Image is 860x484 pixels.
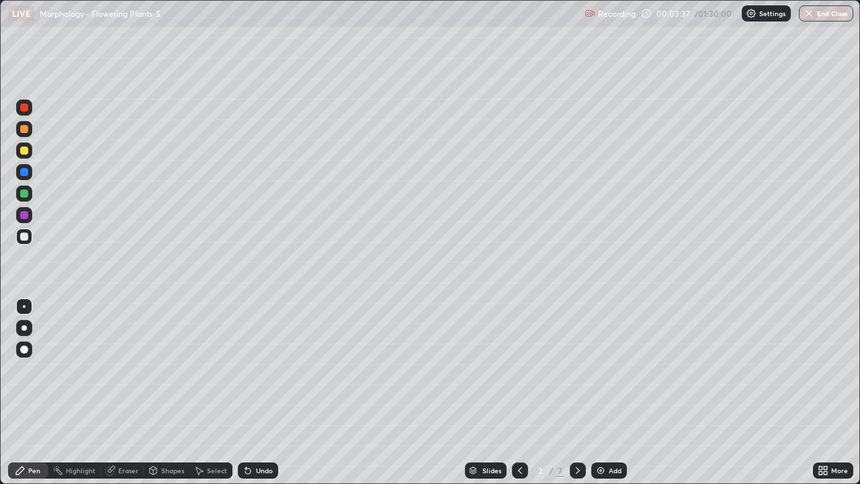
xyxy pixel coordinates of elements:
div: Slides [482,467,501,474]
button: End Class [799,5,853,22]
div: 7 [556,465,564,477]
div: 2 [533,467,547,475]
div: Pen [28,467,40,474]
div: Select [207,467,227,474]
p: Morphology - Flowering Plants-5 [40,8,161,19]
img: end-class-cross [804,8,814,19]
div: Shapes [161,467,184,474]
div: More [831,467,848,474]
div: Highlight [66,467,95,474]
div: / [550,467,554,475]
p: LIVE [12,8,30,19]
p: Recording [598,9,636,19]
div: Undo [256,467,273,474]
img: add-slide-button [595,465,606,476]
p: Settings [759,10,785,17]
img: class-settings-icons [746,8,757,19]
img: recording.375f2c34.svg [585,8,595,19]
div: Eraser [118,467,138,474]
div: Add [609,467,621,474]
